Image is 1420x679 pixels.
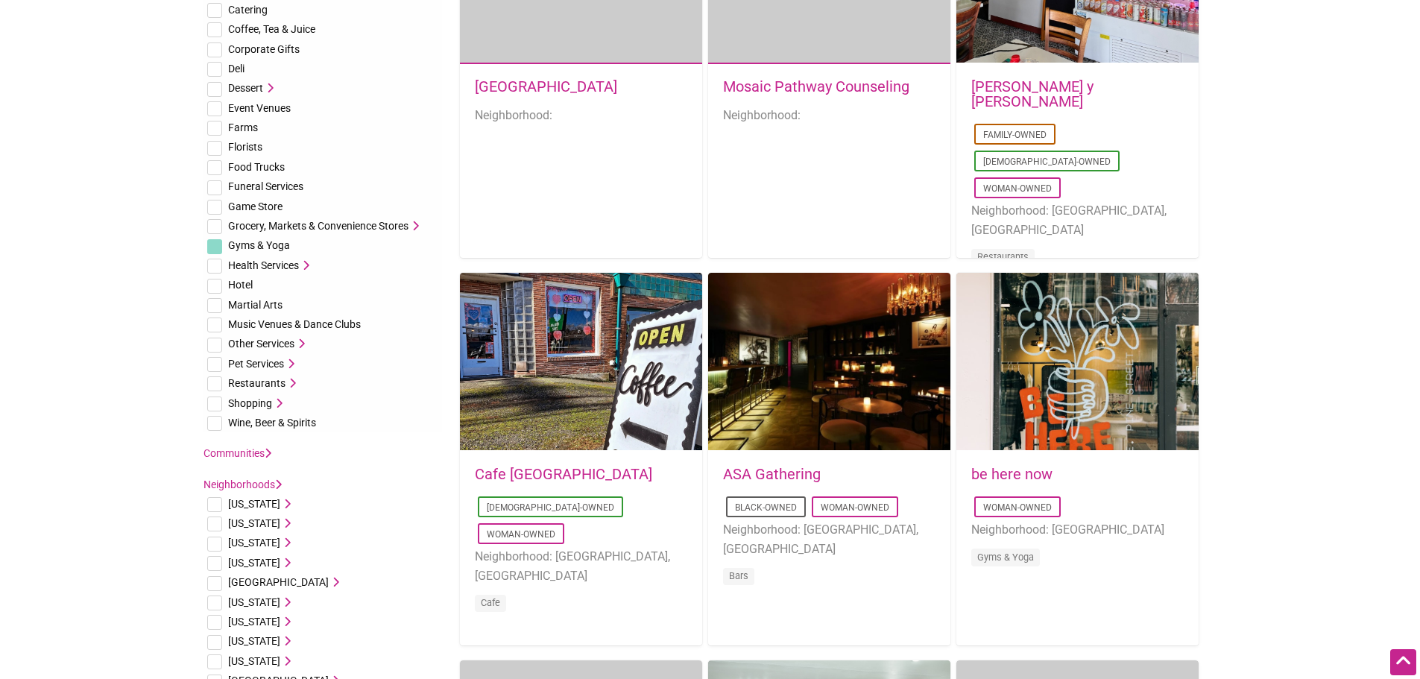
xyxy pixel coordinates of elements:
span: Coffee, Tea & Juice [228,23,315,35]
span: Catering [228,4,268,16]
a: Bars [729,570,748,581]
a: Mosaic Pathway Counseling [723,78,909,95]
span: [US_STATE] [228,655,280,667]
span: Gyms & Yoga [228,239,290,251]
li: Neighborhood: [723,106,935,125]
span: Restaurants [228,377,285,389]
span: Other Services [228,338,294,350]
span: [US_STATE] [228,537,280,549]
span: Florists [228,141,262,153]
span: [US_STATE] [228,635,280,647]
a: be here now [971,465,1053,483]
a: Restaurants [977,251,1029,262]
span: Pet Services [228,358,284,370]
span: Corporate Gifts [228,43,300,55]
li: Neighborhood: [475,106,687,125]
a: Woman-Owned [983,502,1052,513]
a: Woman-Owned [487,529,555,540]
span: [US_STATE] [228,517,280,529]
span: Dessert [228,82,263,94]
a: Neighborhoods [203,479,282,490]
span: Event Venues [228,102,291,114]
span: [GEOGRAPHIC_DATA] [228,576,329,588]
li: Neighborhood: [GEOGRAPHIC_DATA] [971,520,1184,540]
a: [DEMOGRAPHIC_DATA]-Owned [983,157,1111,167]
a: [DEMOGRAPHIC_DATA]-Owned [487,502,614,513]
span: Funeral Services [228,180,303,192]
a: Woman-Owned [983,183,1052,194]
span: Grocery, Markets & Convenience Stores [228,220,408,232]
span: Wine, Beer & Spirits [228,417,316,429]
div: Scroll Back to Top [1390,649,1416,675]
a: [GEOGRAPHIC_DATA] [475,78,617,95]
li: Neighborhood: [GEOGRAPHIC_DATA], [GEOGRAPHIC_DATA] [475,547,687,585]
span: Music Venues & Dance Clubs [228,318,361,330]
span: Hotel [228,279,253,291]
span: Deli [228,63,244,75]
li: Neighborhood: [GEOGRAPHIC_DATA], [GEOGRAPHIC_DATA] [723,520,935,558]
span: Farms [228,121,258,133]
a: Communities [203,447,271,459]
span: Shopping [228,397,272,409]
span: Health Services [228,259,299,271]
span: [US_STATE] [228,498,280,510]
a: Cafe [481,597,500,608]
span: [US_STATE] [228,596,280,608]
a: Woman-Owned [821,502,889,513]
span: Martial Arts [228,299,283,311]
a: Gyms & Yoga [977,552,1034,563]
span: [US_STATE] [228,557,280,569]
a: Black-Owned [735,502,797,513]
span: [US_STATE] [228,616,280,628]
a: Cafe [GEOGRAPHIC_DATA] [475,465,652,483]
span: Game Store [228,200,283,212]
a: Family-Owned [983,130,1047,140]
a: [PERSON_NAME] y [PERSON_NAME] [971,78,1094,110]
a: ASA Gathering [723,465,821,483]
li: Neighborhood: [GEOGRAPHIC_DATA], [GEOGRAPHIC_DATA] [971,201,1184,239]
span: Food Trucks [228,161,285,173]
